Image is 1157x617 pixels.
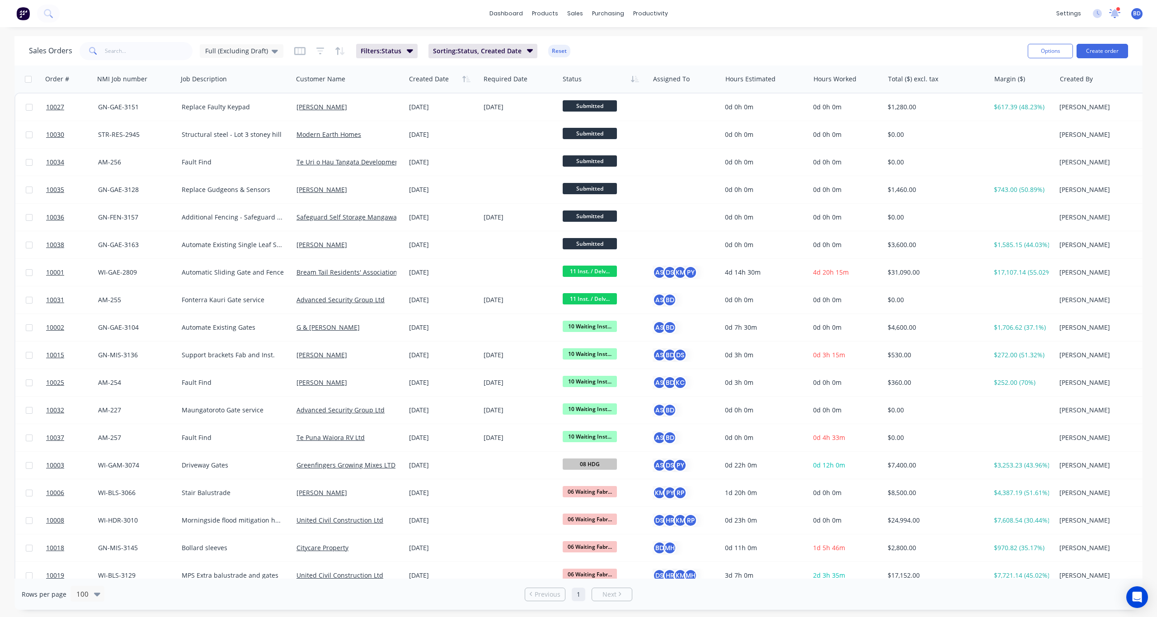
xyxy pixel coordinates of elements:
[182,158,284,167] div: Fault Find
[98,295,171,304] div: AM-255
[45,75,69,84] div: Order #
[182,571,284,580] div: MPS Extra balustrade and gates
[296,103,347,111] a: [PERSON_NAME]
[653,569,666,582] div: DS
[484,351,555,360] div: [DATE]
[1059,185,1132,194] div: [PERSON_NAME]
[484,295,555,304] div: [DATE]
[994,103,1049,112] div: $617.39 (48.23%)
[1059,516,1132,525] div: [PERSON_NAME]
[16,7,30,20] img: Factory
[46,562,98,589] a: 10019
[409,268,476,277] div: [DATE]
[46,121,98,148] a: 10030
[46,213,64,222] span: 10036
[888,75,938,84] div: Total ($) excl. tax
[653,348,666,362] div: AS
[182,433,284,442] div: Fault Find
[888,213,982,222] div: $0.00
[813,268,849,276] span: 4d 20h 15m
[46,397,98,424] a: 10032
[563,100,617,112] span: Submitted
[46,286,98,313] a: 10031
[813,378,842,387] span: 0d 0h 0m
[813,158,842,166] span: 0d 0h 0m
[563,569,617,580] span: 06 Waiting Fabr...
[46,461,64,470] span: 10003
[182,406,284,415] div: Maungatoroto Gate service
[484,406,555,415] div: [DATE]
[182,213,284,222] div: Additional Fencing - Safeguard Storage
[548,45,570,57] button: Reset
[409,213,476,222] div: [DATE]
[653,321,666,334] div: AS
[813,213,842,221] span: 0d 0h 0m
[563,348,617,360] span: 10 Waiting Inst...
[356,44,418,58] button: Filters:Status
[98,461,171,470] div: WI-GAM-3074
[46,488,64,497] span: 10006
[725,543,802,552] div: 0d 11h 0m
[673,486,687,500] div: RP
[653,293,677,307] button: ASBD
[46,323,64,332] span: 10002
[994,571,1049,580] div: $7,721.14 (45.02%)
[653,458,666,472] div: AS
[994,378,1049,387] div: $252.00 (70%)
[563,7,588,20] div: sales
[296,433,365,442] a: Te Puna Waiora RV Ltd
[46,534,98,561] a: 10018
[182,323,284,332] div: Automate Existing Gates
[653,541,666,555] div: BD
[46,185,64,194] span: 10035
[409,543,476,552] div: [DATE]
[46,158,64,167] span: 10034
[1059,268,1132,277] div: [PERSON_NAME]
[888,323,982,332] div: $4,600.00
[653,486,666,500] div: KM
[663,486,677,500] div: PY
[1059,130,1132,139] div: [PERSON_NAME]
[181,75,227,84] div: Job Description
[563,266,617,277] span: 11 Inst. / Delv...
[813,488,842,497] span: 0d 0h 0m
[296,516,383,524] a: United Civil Construction Ltd
[563,210,617,222] span: Submitted
[182,543,284,552] div: Bollard sleeves
[484,75,527,84] div: Required Date
[1059,543,1132,552] div: [PERSON_NAME]
[182,378,284,387] div: Fault Find
[1059,240,1132,249] div: [PERSON_NAME]
[1059,295,1132,304] div: [PERSON_NAME]
[205,46,268,56] span: Full (Excluding Draft)
[182,351,284,360] div: Support brackets Fab and Inst.
[888,433,982,442] div: $0.00
[888,103,982,112] div: $1,280.00
[485,7,527,20] a: dashboard
[46,543,64,552] span: 10018
[98,378,171,387] div: AM-254
[46,149,98,176] a: 10034
[994,323,1049,332] div: $1,706.62 (37.1%)
[994,543,1049,552] div: $970.82 (35.17%)
[725,213,802,222] div: 0d 0h 0m
[725,461,802,470] div: 0d 22h 0m
[1028,44,1073,58] button: Options
[46,103,64,112] span: 10027
[484,433,555,442] div: [DATE]
[563,293,617,304] span: 11 Inst. / Delv...
[46,369,98,396] a: 10025
[1059,488,1132,497] div: [PERSON_NAME]
[888,158,982,167] div: $0.00
[663,403,677,417] div: BD
[296,158,413,166] a: Te Uri o Hau Tangata Development Ltd
[725,268,802,277] div: 4d 14h 30m
[535,590,560,599] span: Previous
[409,75,449,84] div: Created Date
[1126,586,1148,608] div: Open Intercom Messenger
[888,130,982,139] div: $0.00
[1060,75,1093,84] div: Created By
[1059,571,1132,580] div: [PERSON_NAME]
[409,103,476,112] div: [DATE]
[653,75,690,84] div: Assigned To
